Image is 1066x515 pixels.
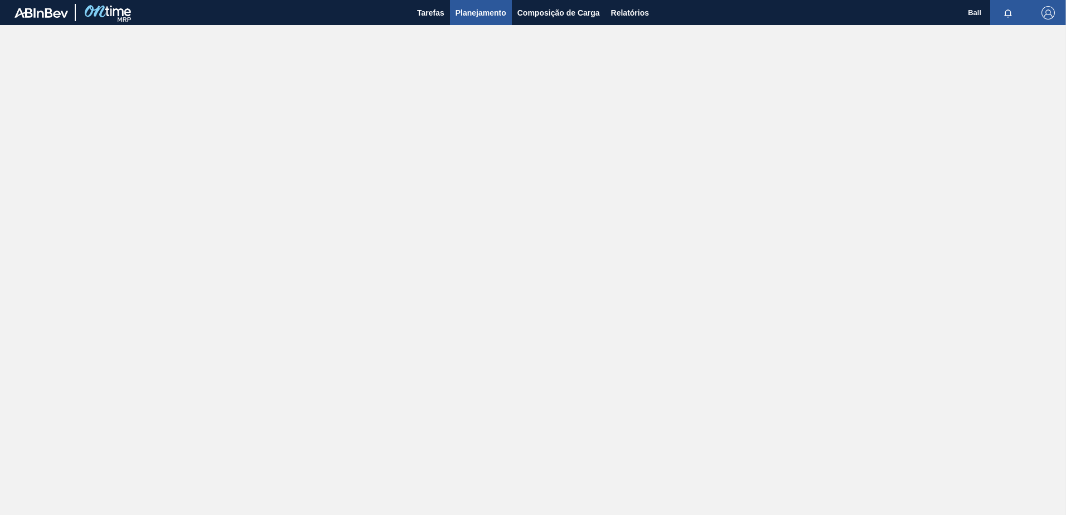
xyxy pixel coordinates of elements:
span: Composição de Carga [517,6,600,20]
span: Tarefas [417,6,444,20]
img: Logout [1041,6,1055,20]
button: Notificações [990,5,1026,21]
span: Relatórios [611,6,649,20]
span: Planejamento [456,6,506,20]
img: TNhmsLtSVTkK8tSr43FrP2fwEKptu5GPRR3wAAAABJRU5ErkJggg== [14,8,68,18]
